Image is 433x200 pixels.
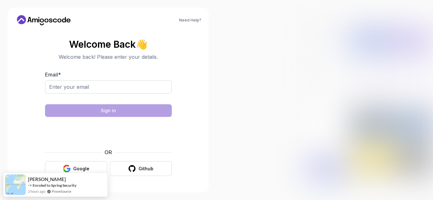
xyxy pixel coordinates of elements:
[45,53,172,61] p: Welcome back! Please enter your details.
[33,183,76,188] a: Enroled to Spring Security
[28,183,32,188] span: ->
[45,39,172,49] h2: Welcome Back
[101,107,116,114] div: Sign in
[135,38,149,51] span: 👋
[73,166,89,172] div: Google
[110,161,172,176] button: Github
[179,18,201,23] a: Need Help?
[28,177,66,182] span: [PERSON_NAME]
[45,80,172,94] input: Enter your email
[45,104,172,117] button: Sign in
[52,189,71,194] a: ProveSource
[45,71,61,78] label: Email *
[105,148,112,156] p: OR
[15,15,72,25] a: Home link
[304,20,433,180] img: Amigoscode Dashboard
[45,161,107,176] button: Google
[28,189,45,194] span: 2 hours ago
[139,166,153,172] div: Github
[5,174,26,195] img: provesource social proof notification image
[61,121,156,145] iframe: Widget containing checkbox for hCaptcha security challenge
